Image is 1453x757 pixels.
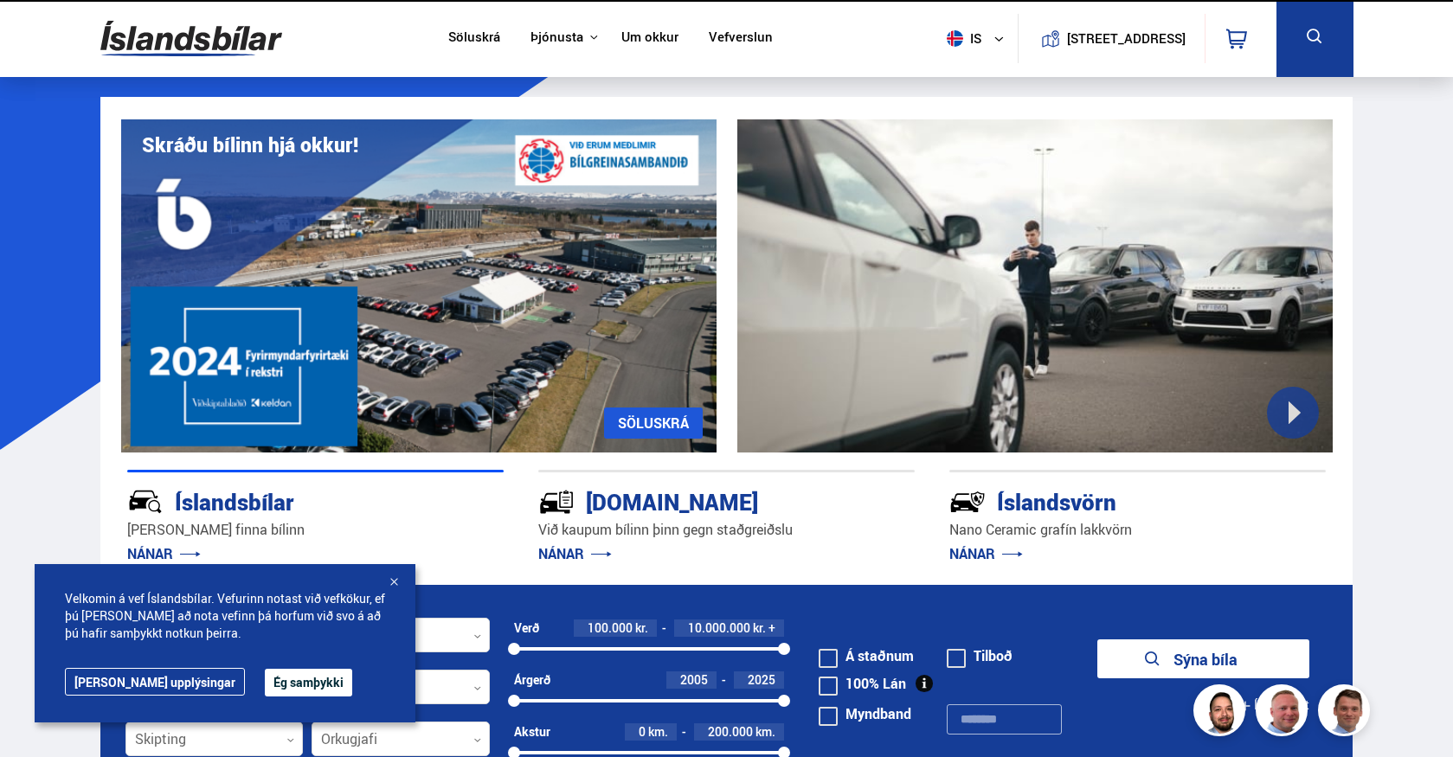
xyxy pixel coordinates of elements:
[768,621,775,635] span: +
[1027,14,1195,63] a: [STREET_ADDRESS]
[940,13,1018,64] button: is
[753,621,766,635] span: kr.
[819,649,914,663] label: Á staðnum
[639,723,646,740] span: 0
[819,707,911,721] label: Myndband
[1074,31,1180,46] button: [STREET_ADDRESS]
[127,544,201,563] a: NÁNAR
[949,520,1326,540] p: Nano Ceramic grafín lakkvörn
[538,485,853,516] div: [DOMAIN_NAME]
[65,668,245,696] a: [PERSON_NAME] upplýsingar
[688,619,750,636] span: 10.000.000
[65,590,385,642] span: Velkomin á vef Íslandsbílar. Vefurinn notast við vefkökur, ef þú [PERSON_NAME] að nota vefinn þá ...
[680,671,708,688] span: 2005
[530,29,583,46] button: Þjónusta
[949,544,1023,563] a: NÁNAR
[648,725,668,739] span: km.
[621,29,678,48] a: Um okkur
[538,544,612,563] a: NÁNAR
[940,30,983,47] span: is
[947,30,963,47] img: svg+xml;base64,PHN2ZyB4bWxucz0iaHR0cDovL3d3dy53My5vcmcvMjAwMC9zdmciIHdpZHRoPSI1MTIiIGhlaWdodD0iNT...
[538,484,575,520] img: tr5P-W3DuiFaO7aO.svg
[755,725,775,739] span: km.
[604,407,703,439] a: SÖLUSKRÁ
[448,29,500,48] a: Söluskrá
[265,669,352,696] button: Ég samþykki
[949,484,986,520] img: -Svtn6bYgwAsiwNX.svg
[1258,687,1310,739] img: siFngHWaQ9KaOqBr.png
[635,621,648,635] span: kr.
[121,119,717,452] img: eKx6w-_Home_640_.png
[538,520,915,540] p: Við kaupum bílinn þinn gegn staðgreiðslu
[1196,687,1248,739] img: nhp88E3Fdnt1Opn2.png
[708,723,753,740] span: 200.000
[514,725,550,739] div: Akstur
[1321,687,1373,739] img: FbJEzSuNWCJXmdc-.webp
[1097,639,1309,678] button: Sýna bíla
[142,133,358,157] h1: Skráðu bílinn hjá okkur!
[949,485,1264,516] div: Íslandsvörn
[127,485,442,516] div: Íslandsbílar
[819,677,906,690] label: 100% Lán
[514,621,539,635] div: Verð
[127,520,504,540] p: [PERSON_NAME] finna bílinn
[709,29,773,48] a: Vefverslun
[100,10,282,67] img: G0Ugv5HjCgRt.svg
[127,484,164,520] img: JRvxyua_JYH6wB4c.svg
[947,649,1013,663] label: Tilboð
[748,671,775,688] span: 2025
[514,673,550,687] div: Árgerð
[588,619,633,636] span: 100.000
